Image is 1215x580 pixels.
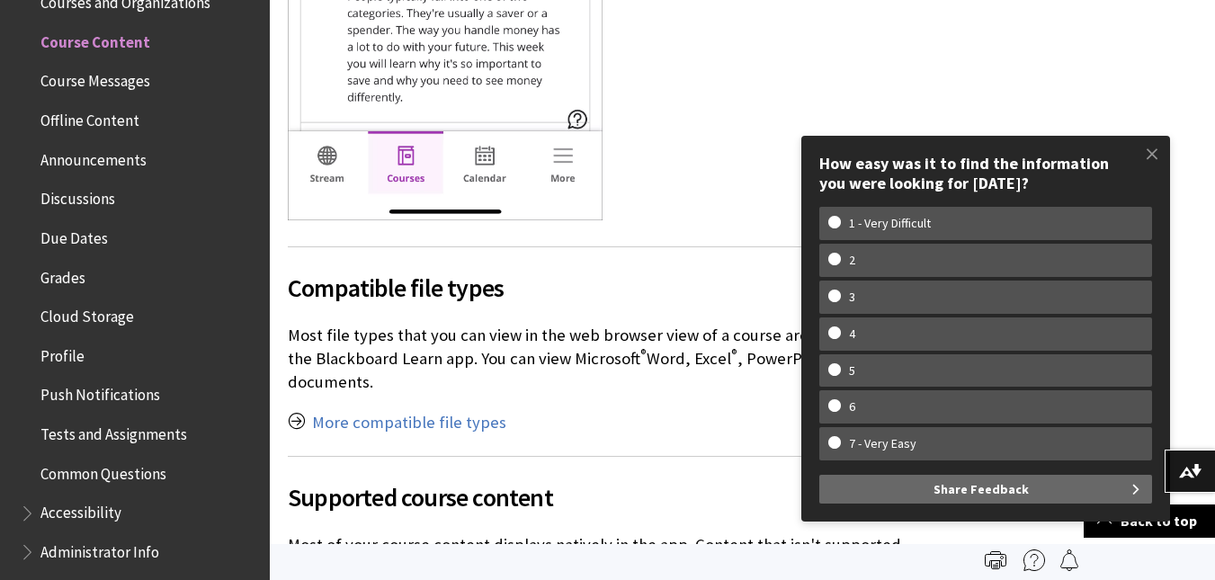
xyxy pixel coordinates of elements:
img: Print [985,549,1006,571]
span: Administrator Info [40,537,159,561]
button: Share Feedback [819,475,1152,504]
sup: ® [640,345,647,361]
span: Share Feedback [934,475,1029,504]
span: Compatible file types [288,269,931,307]
div: How easy was it to find the information you were looking for [DATE]? [819,154,1152,192]
span: Discussions [40,183,115,208]
w-span: 1 - Very Difficult [828,216,951,231]
img: More help [1023,549,1045,571]
span: Grades [40,263,85,287]
sup: ® [731,345,737,361]
w-span: 4 [828,326,876,342]
p: Most file types that you can view in the web browser view of a course are supported by the Blackb... [288,324,931,395]
span: Supported course content [288,478,931,516]
w-span: 7 - Very Easy [828,436,937,451]
span: Tests and Assignments [40,419,187,443]
span: Due Dates [40,223,108,247]
span: Course Content [40,27,150,51]
img: Follow this page [1059,549,1080,571]
w-span: 6 [828,399,876,415]
span: Push Notifications [40,380,160,405]
span: Accessibility [40,498,121,522]
w-span: 2 [828,253,876,268]
a: More compatible file types [312,412,506,433]
w-span: 5 [828,363,876,379]
span: Announcements [40,145,147,169]
w-span: 3 [828,290,876,305]
span: Offline Content [40,105,139,129]
span: Common Questions [40,459,166,483]
p: Most of your course content displays natively in the app. Content that isn't supported within the... [288,533,931,580]
span: Cloud Storage [40,301,134,326]
span: Course Messages [40,67,150,91]
span: Profile [40,341,85,365]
